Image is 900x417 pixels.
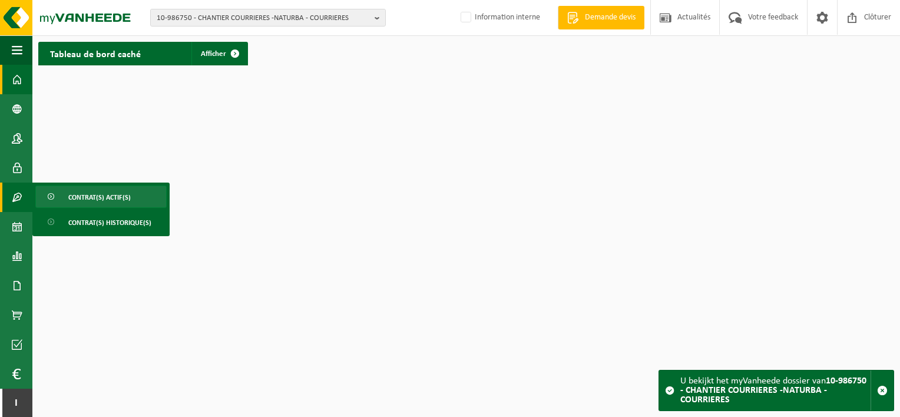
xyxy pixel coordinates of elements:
[68,211,151,234] span: Contrat(s) historique(s)
[35,186,167,208] a: Contrat(s) actif(s)
[191,42,247,65] a: Afficher
[35,211,167,233] a: Contrat(s) historique(s)
[68,186,131,208] span: Contrat(s) actif(s)
[680,376,866,405] strong: 10-986750 - CHANTIER COURRIERES -NATURBA - COURRIERES
[458,9,540,27] label: Information interne
[157,9,370,27] span: 10-986750 - CHANTIER COURRIERES -NATURBA - COURRIERES
[38,42,153,65] h2: Tableau de bord caché
[201,50,226,58] span: Afficher
[680,370,871,411] div: U bekijkt het myVanheede dossier van
[582,12,638,24] span: Demande devis
[150,9,386,27] button: 10-986750 - CHANTIER COURRIERES -NATURBA - COURRIERES
[558,6,644,29] a: Demande devis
